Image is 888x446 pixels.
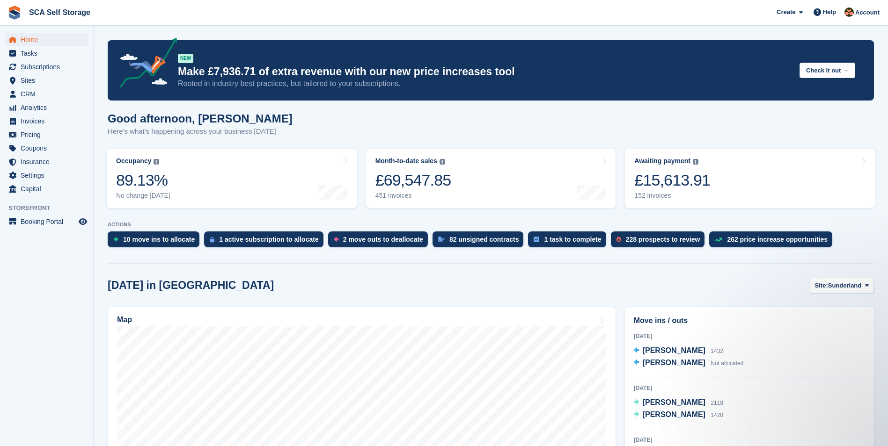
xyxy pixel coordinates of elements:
span: Help [823,7,836,17]
div: 1 active subscription to allocate [219,236,318,243]
a: menu [5,215,88,228]
a: menu [5,33,88,46]
span: [PERSON_NAME] [643,398,705,406]
span: Pricing [21,128,77,141]
div: Occupancy [116,157,151,165]
div: £69,547.85 [375,171,451,190]
a: menu [5,47,88,60]
a: SCA Self Storage [25,5,94,20]
span: Sunderland [828,281,862,290]
img: prospect-51fa495bee0391a8d652442698ab0144808aea92771e9ea1ae160a38d050c398.svg [616,237,621,242]
a: menu [5,142,88,155]
img: icon-info-grey-7440780725fd019a000dd9b08b2336e03edf1995a4989e88bcd33f0948082b44.svg [440,159,445,165]
div: 2 move outs to deallocate [343,236,423,243]
a: menu [5,128,88,141]
div: 1 task to complete [544,236,601,243]
a: 2 move outs to deallocate [328,231,433,252]
div: 451 invoices [375,192,451,200]
span: Analytics [21,101,77,114]
div: 228 prospects to review [626,236,700,243]
p: ACTIONS [108,222,874,228]
span: Storefront [8,203,93,213]
span: Home [21,33,77,46]
a: 10 move ins to allocate [108,231,204,252]
span: 1420 [711,412,723,418]
img: price_increase_opportunities-93ffe204e8149a01c8c9dc8f82e8f89637d9d84a8eef4429ea346261dce0b2c0.svg [715,237,722,242]
span: [PERSON_NAME] [643,359,705,367]
a: menu [5,101,88,114]
div: Month-to-date sales [375,157,437,165]
a: [PERSON_NAME] Not allocated [634,357,744,369]
span: Account [855,8,880,17]
span: Not allocated [711,360,743,367]
div: 152 invoices [634,192,710,200]
img: move_outs_to_deallocate_icon-f764333ba52eb49d3ac5e1228854f67142a1ed5810a6f6cc68b1a99e826820c5.svg [334,237,338,242]
img: icon-info-grey-7440780725fd019a000dd9b08b2336e03edf1995a4989e88bcd33f0948082b44.svg [154,159,159,165]
a: menu [5,155,88,168]
span: [PERSON_NAME] [643,410,705,418]
p: Rooted in industry best practices, but tailored to your subscriptions. [178,79,792,89]
div: NEW [178,54,193,63]
img: price-adjustments-announcement-icon-8257ccfd72463d97f412b2fc003d46551f7dbcb40ab6d574587a9cd5c0d94... [112,38,177,91]
div: 89.13% [116,171,170,190]
span: CRM [21,87,77,101]
a: Preview store [77,216,88,227]
p: Here's what's happening across your business [DATE] [108,126,293,137]
a: menu [5,74,88,87]
a: 1 task to complete [528,231,610,252]
a: [PERSON_NAME] 1420 [634,409,723,421]
div: [DATE] [634,332,865,340]
div: 82 unsigned contracts [449,236,519,243]
div: [DATE] [634,436,865,444]
span: 2118 [711,400,723,406]
p: Make £7,936.71 of extra revenue with our new price increases tool [178,65,792,79]
img: Sarah Race [844,7,854,17]
a: Occupancy 89.13% No change [DATE] [107,149,357,208]
img: contract_signature_icon-13c848040528278c33f63329250d36e43548de30e8caae1d1a13099fd9432cc5.svg [438,237,445,242]
span: [PERSON_NAME] [643,346,705,354]
a: menu [5,115,88,128]
span: Tasks [21,47,77,60]
a: Month-to-date sales £69,547.85 451 invoices [366,149,616,208]
img: stora-icon-8386f47178a22dfd0bd8f6a31ec36ba5ce8667c1dd55bd0f319d3a0aa187defe.svg [7,6,22,20]
a: 1 active subscription to allocate [204,231,328,252]
h2: [DATE] in [GEOGRAPHIC_DATA] [108,279,274,292]
div: 10 move ins to allocate [123,236,195,243]
span: Sites [21,74,77,87]
button: Check it out → [800,63,855,78]
a: [PERSON_NAME] 2118 [634,397,723,409]
a: menu [5,169,88,182]
span: Capital [21,182,77,195]
a: 228 prospects to review [611,231,710,252]
img: active_subscription_to_allocate_icon-d502201f5373d7db506a760aba3b589e785aa758c864c3986d89f69b8ff3... [210,237,214,243]
div: No change [DATE] [116,192,170,200]
h2: Map [117,316,132,324]
div: [DATE] [634,384,865,392]
span: Create [777,7,795,17]
span: Site: [815,281,828,290]
span: Subscriptions [21,60,77,73]
a: [PERSON_NAME] 1432 [634,345,723,357]
h1: Good afternoon, [PERSON_NAME] [108,112,293,125]
a: 82 unsigned contracts [433,231,528,252]
img: icon-info-grey-7440780725fd019a000dd9b08b2336e03edf1995a4989e88bcd33f0948082b44.svg [693,159,698,165]
span: Insurance [21,155,77,168]
span: Coupons [21,142,77,155]
img: move_ins_to_allocate_icon-fdf77a2bb77ea45bf5b3d319d69a93e2d87916cf1d5bf7949dd705db3b84f3ca.svg [113,237,118,242]
a: 262 price increase opportunities [709,231,837,252]
img: task-75834270c22a3079a89374b754ae025e5fb1db73e45f91037f5363f120a921f8.svg [534,237,539,242]
a: menu [5,87,88,101]
span: 1432 [711,348,723,354]
span: Settings [21,169,77,182]
span: Invoices [21,115,77,128]
button: Site: Sunderland [810,278,874,293]
a: menu [5,60,88,73]
a: Awaiting payment £15,613.91 152 invoices [625,149,875,208]
div: £15,613.91 [634,171,710,190]
a: menu [5,182,88,195]
div: 262 price increase opportunities [727,236,828,243]
h2: Move ins / outs [634,315,865,326]
span: Booking Portal [21,215,77,228]
div: Awaiting payment [634,157,690,165]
